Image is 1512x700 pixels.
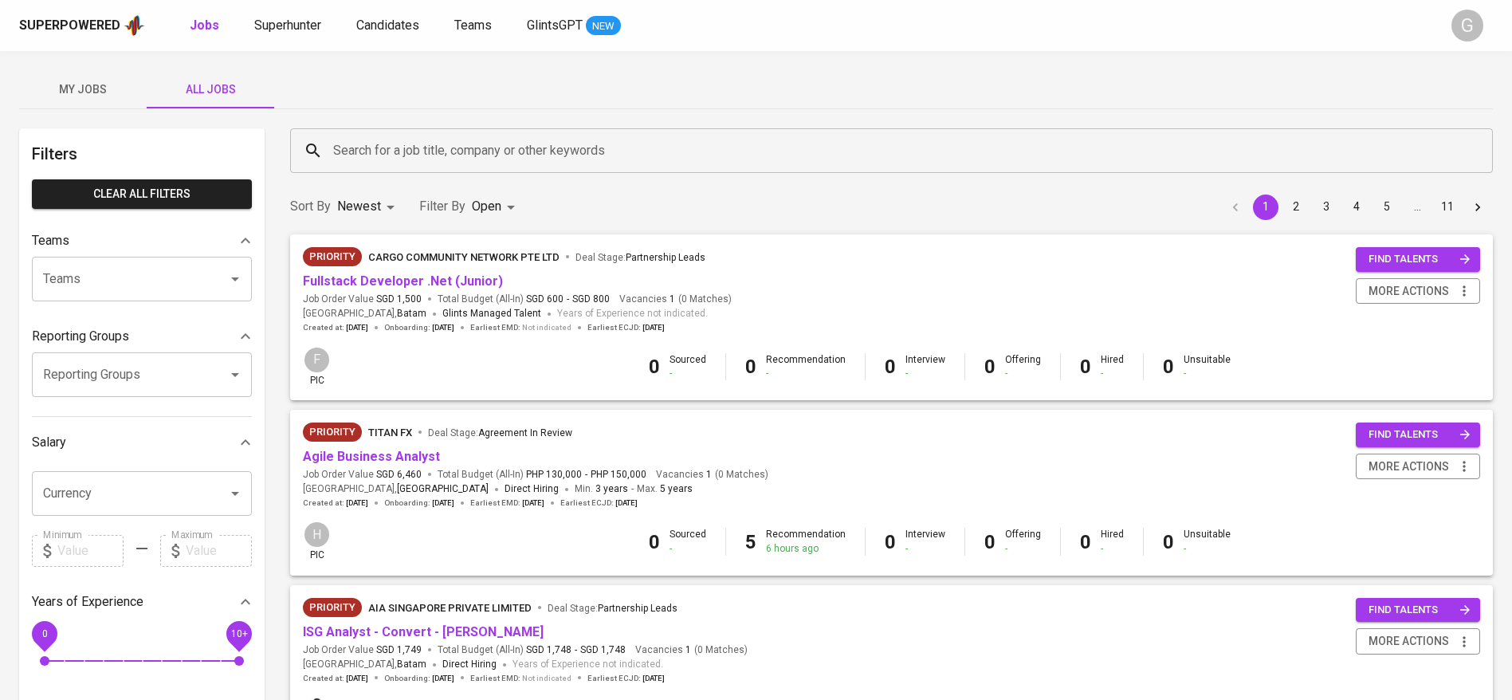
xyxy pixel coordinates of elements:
[346,497,368,509] span: [DATE]
[303,521,331,562] div: pic
[526,293,564,306] span: SGD 600
[303,322,368,333] span: Created at :
[346,673,368,684] span: [DATE]
[649,356,660,378] b: 0
[1465,195,1490,220] button: Go to next page
[478,427,572,438] span: Agreement In Review
[303,346,331,387] div: pic
[522,497,544,509] span: [DATE]
[885,356,896,378] b: 0
[615,497,638,509] span: [DATE]
[905,528,945,555] div: Interview
[1451,10,1483,41] div: G
[642,673,665,684] span: [DATE]
[303,449,440,464] a: Agile Business Analyst
[428,427,572,438] span: Deal Stage :
[567,293,569,306] span: -
[376,293,422,306] span: SGD 1,500
[384,497,454,509] span: Onboarding :
[438,643,626,657] span: Total Budget (All-In)
[303,468,422,482] span: Job Order Value
[585,468,587,482] span: -
[32,225,252,257] div: Teams
[303,306,426,322] span: [GEOGRAPHIC_DATA] ,
[470,322,571,333] span: Earliest EMD :
[1369,457,1449,477] span: more actions
[303,423,362,442] div: New Job received from Demand Team
[526,468,582,482] span: PHP 130,000
[642,322,665,333] span: [DATE]
[290,197,331,216] p: Sort By
[224,364,246,386] button: Open
[575,483,628,494] span: Min.
[454,18,492,33] span: Teams
[548,603,677,614] span: Deal Stage :
[580,643,626,657] span: SGD 1,748
[376,468,422,482] span: SGD 6,460
[1356,454,1480,480] button: more actions
[124,14,145,37] img: app logo
[472,199,501,214] span: Open
[470,673,571,684] span: Earliest EMD :
[1369,601,1471,619] span: find talents
[1005,367,1041,380] div: -
[766,353,846,380] div: Recommendation
[303,521,331,549] div: H
[637,483,693,494] span: Max.
[438,468,646,482] span: Total Budget (All-In)
[885,531,896,553] b: 0
[303,624,544,639] a: ISG Analyst - Convert - [PERSON_NAME]
[384,673,454,684] span: Onboarding :
[522,673,571,684] span: Not indicated
[303,600,362,615] span: Priority
[656,468,768,482] span: Vacancies ( 0 Matches )
[619,293,732,306] span: Vacancies ( 0 Matches )
[1356,598,1480,623] button: find talents
[513,657,663,673] span: Years of Experience not indicated.
[1356,628,1480,655] button: more actions
[156,80,265,100] span: All Jobs
[1374,195,1400,220] button: Go to page 5
[557,306,708,322] span: Years of Experience not indicated.
[442,308,541,319] span: Glints Managed Talent
[224,268,246,290] button: Open
[660,483,693,494] span: 5 years
[1080,356,1091,378] b: 0
[190,16,222,36] a: Jobs
[1101,542,1124,556] div: -
[337,192,400,222] div: Newest
[1369,631,1449,651] span: more actions
[57,535,124,567] input: Value
[1253,195,1278,220] button: page 1
[1369,250,1471,269] span: find talents
[230,627,247,639] span: 10+
[32,433,66,452] p: Salary
[1435,195,1460,220] button: Go to page 11
[1184,528,1231,555] div: Unsuitable
[1005,542,1041,556] div: -
[1101,353,1124,380] div: Hired
[522,322,571,333] span: Not indicated
[560,497,638,509] span: Earliest ECJD :
[1369,281,1449,301] span: more actions
[683,643,691,657] span: 1
[626,252,705,263] span: Partnership Leads
[587,322,665,333] span: Earliest ECJD :
[384,322,454,333] span: Onboarding :
[649,531,660,553] b: 0
[470,497,544,509] span: Earliest EMD :
[587,673,665,684] span: Earliest ECJD :
[505,483,559,494] span: Direct Hiring
[1356,423,1480,447] button: find talents
[254,16,324,36] a: Superhunter
[29,80,137,100] span: My Jobs
[586,18,621,34] span: NEW
[368,251,560,263] span: cargo community network pte ltd
[1404,199,1430,214] div: …
[595,483,628,494] span: 3 years
[303,293,422,306] span: Job Order Value
[1163,531,1174,553] b: 0
[303,482,489,497] span: [GEOGRAPHIC_DATA] ,
[368,602,532,614] span: AIA Singapore Private Limited
[303,673,368,684] span: Created at :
